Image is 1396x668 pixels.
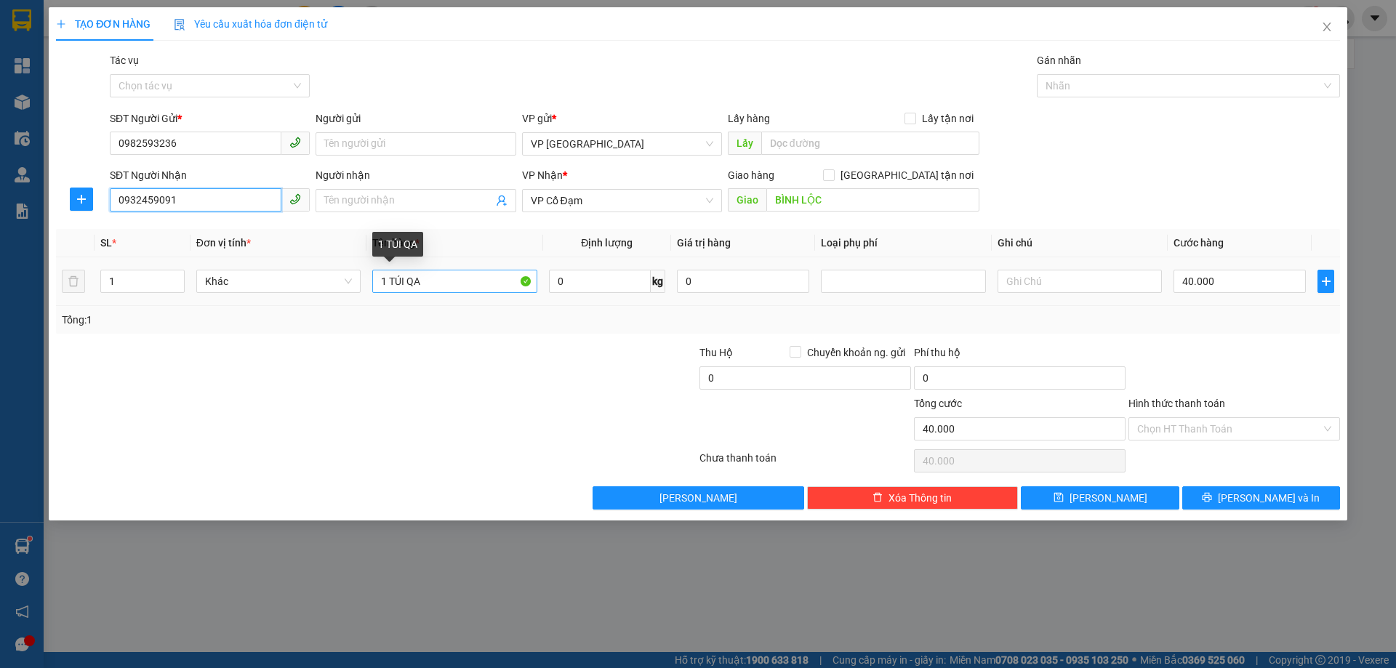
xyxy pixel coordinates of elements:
[815,229,991,257] th: Loại phụ phí
[1318,275,1333,287] span: plus
[289,193,301,205] span: phone
[62,312,539,328] div: Tổng: 1
[1182,486,1340,510] button: printer[PERSON_NAME] và In
[522,110,722,126] div: VP gửi
[1021,486,1179,510] button: save[PERSON_NAME]
[699,347,733,358] span: Thu Hộ
[728,132,761,155] span: Lấy
[916,110,979,126] span: Lấy tận nơi
[677,270,809,293] input: 0
[1174,237,1224,249] span: Cước hàng
[110,55,139,66] label: Tác vụ
[1307,7,1347,48] button: Close
[522,169,563,181] span: VP Nhận
[70,188,93,211] button: plus
[1054,492,1064,504] span: save
[807,486,1019,510] button: deleteXóa Thông tin
[1202,492,1212,504] span: printer
[593,486,804,510] button: [PERSON_NAME]
[1070,490,1147,506] span: [PERSON_NAME]
[1128,398,1225,409] label: Hình thức thanh toán
[659,490,737,506] span: [PERSON_NAME]
[1321,21,1333,33] span: close
[677,237,731,249] span: Giá trị hàng
[372,232,423,257] div: 1 TÚI QA
[698,450,912,475] div: Chưa thanh toán
[110,167,310,183] div: SĐT Người Nhận
[136,36,608,54] li: Cổ Đạm, xã [GEOGRAPHIC_DATA], [GEOGRAPHIC_DATA]
[289,137,301,148] span: phone
[998,270,1162,293] input: Ghi Chú
[62,270,85,293] button: delete
[372,270,537,293] input: VD: Bàn, Ghế
[316,110,516,126] div: Người gửi
[1037,55,1081,66] label: Gán nhãn
[801,345,911,361] span: Chuyển khoản ng. gửi
[728,188,766,212] span: Giao
[56,19,66,29] span: plus
[18,18,91,91] img: logo.jpg
[581,237,633,249] span: Định lượng
[18,105,217,154] b: GỬI : VP [GEOGRAPHIC_DATA]
[205,270,352,292] span: Khác
[835,167,979,183] span: [GEOGRAPHIC_DATA] tận nơi
[728,169,774,181] span: Giao hàng
[872,492,883,504] span: delete
[110,110,310,126] div: SĐT Người Gửi
[56,18,151,30] span: TẠO ĐƠN HÀNG
[316,167,516,183] div: Người nhận
[496,195,508,206] span: user-add
[888,490,952,506] span: Xóa Thông tin
[761,132,979,155] input: Dọc đường
[766,188,979,212] input: Dọc đường
[100,237,112,249] span: SL
[196,237,251,249] span: Đơn vị tính
[174,18,327,30] span: Yêu cầu xuất hóa đơn điện tử
[71,193,92,205] span: plus
[914,398,962,409] span: Tổng cước
[651,270,665,293] span: kg
[531,133,713,155] span: VP Mỹ Đình
[531,190,713,212] span: VP Cổ Đạm
[1317,270,1333,293] button: plus
[992,229,1168,257] th: Ghi chú
[136,54,608,72] li: Hotline: 1900252555
[728,113,770,124] span: Lấy hàng
[914,345,1126,366] div: Phí thu hộ
[174,19,185,31] img: icon
[1218,490,1320,506] span: [PERSON_NAME] và In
